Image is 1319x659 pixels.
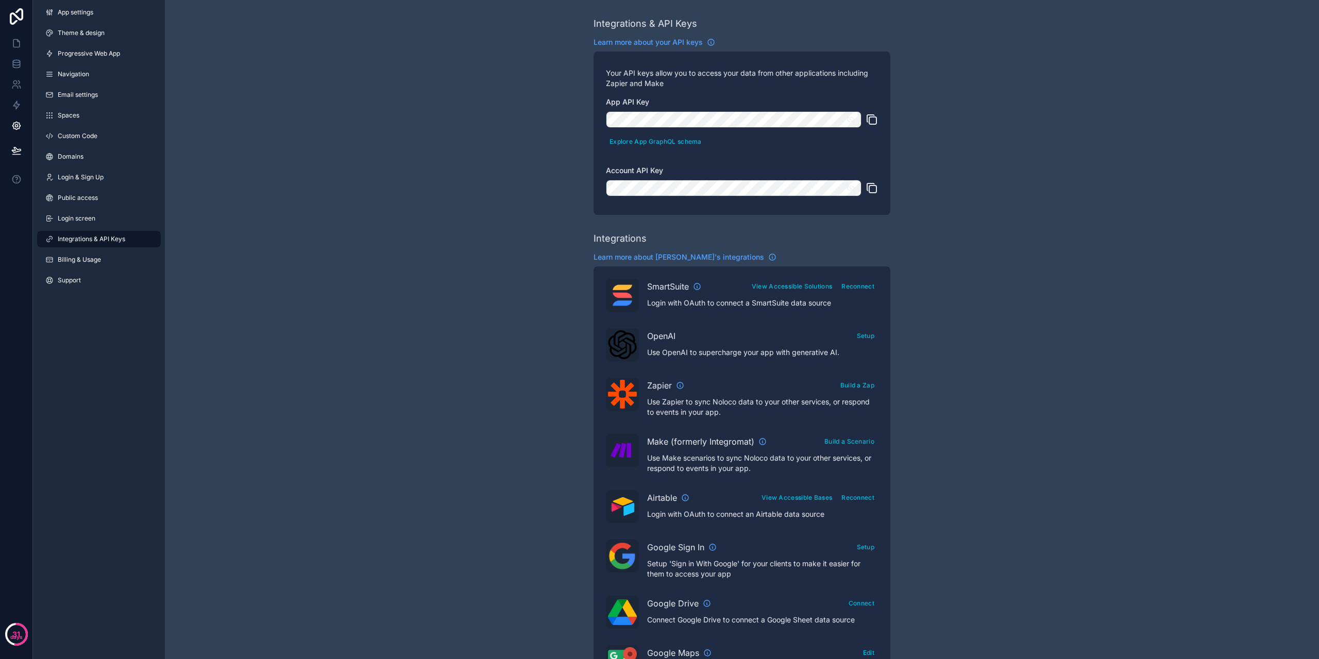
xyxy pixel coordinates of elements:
[758,492,836,502] a: View Accessible Bases
[58,214,95,223] span: Login screen
[845,596,878,611] button: Connect
[853,541,878,551] a: Setup
[647,298,878,308] p: Login with OAuth to connect a SmartSuite data source
[838,279,878,294] button: Reconnect
[58,132,97,140] span: Custom Code
[10,633,23,641] p: days
[58,70,89,78] span: Navigation
[606,134,705,149] button: Explore App GraphQL schema
[606,166,663,175] span: Account API Key
[37,66,161,82] a: Navigation
[594,37,715,47] a: Learn more about your API keys
[837,379,878,390] a: Build a Zap
[37,190,161,206] a: Public access
[58,173,104,181] span: Login & Sign Up
[58,49,120,58] span: Progressive Web App
[853,328,878,343] button: Setup
[859,647,878,657] a: Edit
[58,276,81,284] span: Support
[37,210,161,227] a: Login screen
[594,252,776,262] a: Learn more about [PERSON_NAME]'s integrations
[37,4,161,21] a: App settings
[37,148,161,165] a: Domains
[58,111,79,120] span: Spaces
[647,509,878,519] p: Login with OAuth to connect an Airtable data source
[748,279,836,294] button: View Accessible Solutions
[647,435,754,448] span: Make (formerly Integromat)
[758,490,836,505] button: View Accessible Bases
[58,194,98,202] span: Public access
[37,169,161,185] a: Login & Sign Up
[37,128,161,144] a: Custom Code
[594,252,764,262] span: Learn more about [PERSON_NAME]'s integrations
[37,45,161,62] a: Progressive Web App
[853,539,878,554] button: Setup
[647,492,677,504] span: Airtable
[594,16,697,31] div: Integrations & API Keys
[647,280,689,293] span: SmartSuite
[37,231,161,247] a: Integrations & API Keys
[821,435,878,446] a: Build a Scenario
[606,68,878,89] p: Your API keys allow you to access your data from other applications including Zapier and Make
[37,87,161,103] a: Email settings
[647,597,699,610] span: Google Drive
[58,256,101,264] span: Billing & Usage
[647,615,878,625] p: Connect Google Drive to connect a Google Sheet data source
[608,436,637,465] img: Make (formerly Integromat)
[594,37,703,47] span: Learn more about your API keys
[608,330,637,359] img: OpenAI
[58,29,105,37] span: Theme & design
[845,597,878,607] a: Connect
[58,91,98,99] span: Email settings
[647,453,878,474] p: Use Make scenarios to sync Noloco data to your other services, or respond to events in your app.
[58,8,93,16] span: App settings
[853,330,878,340] a: Setup
[37,251,161,268] a: Billing & Usage
[37,25,161,41] a: Theme & design
[606,136,705,146] a: Explore App GraphQL schema
[608,542,637,570] img: Google Sign In
[647,559,878,579] p: Setup 'Sign in With Google' for your clients to make it easier for them to access your app
[647,397,878,417] p: Use Zapier to sync Noloco data to your other services, or respond to events in your app.
[58,235,125,243] span: Integrations & API Keys
[838,280,878,291] a: Reconnect
[594,231,647,246] div: Integrations
[647,541,704,553] span: Google Sign In
[748,280,836,291] a: View Accessible Solutions
[647,379,672,392] span: Zapier
[647,647,699,659] span: Google Maps
[837,378,878,393] button: Build a Zap
[12,629,20,639] p: 31
[608,497,637,516] img: Airtable
[608,599,637,625] img: Google Drive
[838,490,878,505] button: Reconnect
[37,272,161,289] a: Support
[608,281,637,310] img: SmartSuite
[838,492,878,502] a: Reconnect
[647,330,675,342] span: OpenAI
[821,434,878,449] button: Build a Scenario
[647,347,878,358] p: Use OpenAI to supercharge your app with generative AI.
[37,107,161,124] a: Spaces
[608,380,637,409] img: Zapier
[606,97,649,106] span: App API Key
[58,153,83,161] span: Domains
